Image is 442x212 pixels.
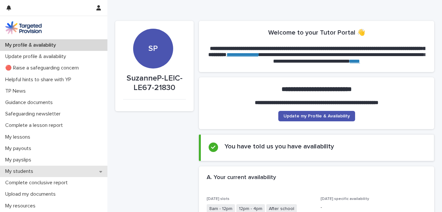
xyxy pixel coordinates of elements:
p: My profile & availability [3,42,61,48]
span: Update my Profile & Availability [283,114,350,118]
h2: You have told us you have availability [225,143,334,150]
p: TP News [3,88,31,94]
img: M5nRWzHhSzIhMunXDL62 [5,21,42,34]
h2: A. Your current availability [207,174,276,181]
p: Update profile & availability [3,53,71,60]
p: My payouts [3,145,36,152]
p: - [321,204,427,211]
span: [DATE] slots [207,197,229,201]
p: My lessons [3,134,35,140]
p: Complete conclusive report [3,180,73,186]
h2: Welcome to your Tutor Portal 👋 [268,29,365,37]
a: Update my Profile & Availability [278,111,355,121]
p: My resources [3,203,41,209]
p: 🔴 Raise a safeguarding concern [3,65,84,71]
p: Upload my documents [3,191,61,197]
span: [DATE] specific availability [321,197,369,201]
p: My payslips [3,157,36,163]
p: Guidance documents [3,99,58,106]
p: My students [3,168,38,174]
p: Complete a lesson report [3,122,68,129]
p: SuzanneP-LEIC-LE67-21830 [123,74,186,93]
p: Safeguarding newsletter [3,111,66,117]
p: Helpful hints to share with YP [3,77,76,83]
div: SP [133,4,173,53]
